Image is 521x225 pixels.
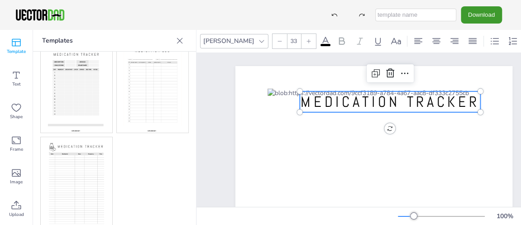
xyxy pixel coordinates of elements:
div: 100 % [494,212,516,220]
span: Image [10,178,23,186]
span: Upload [9,211,24,218]
span: Frame [10,146,23,153]
img: med3.jpg [41,40,112,133]
span: Shape [10,113,23,120]
img: med4.jpg [117,40,188,133]
p: Templates [42,30,172,52]
div: [PERSON_NAME] [201,35,256,47]
img: VectorDad-1.png [14,8,66,22]
span: Template [7,48,26,55]
button: Download [461,6,502,23]
span: MEDICATION TRACKER [301,92,479,111]
input: template name [375,9,456,21]
span: Text [12,81,21,88]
